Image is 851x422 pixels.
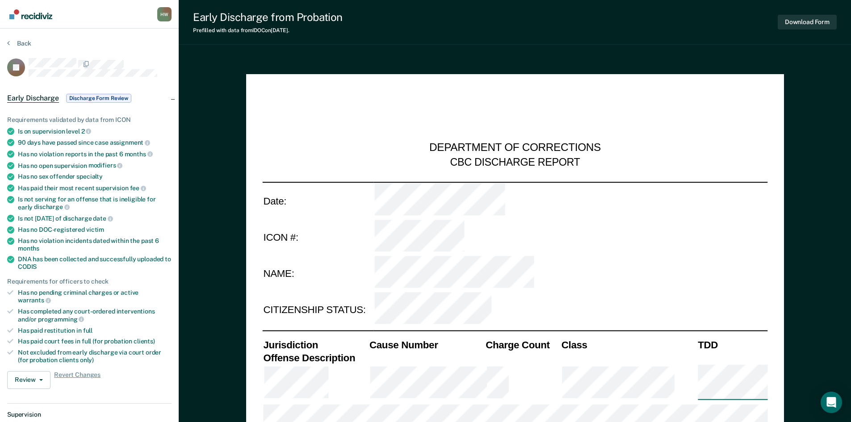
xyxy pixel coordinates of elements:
span: fee [130,184,146,192]
div: Has paid their most recent supervision [18,184,172,192]
div: Requirements validated by data from ICON [7,116,172,124]
div: Has no DOC-registered [18,226,172,234]
span: modifiers [88,162,123,169]
dt: Supervision [7,411,172,418]
th: Class [560,338,696,351]
div: Not excluded from early discharge via court order (for probation clients [18,349,172,364]
span: date [93,215,113,222]
div: Has completed any court-ordered interventions and/or [18,308,172,323]
span: full [83,327,92,334]
span: months [125,150,153,158]
th: TDD [697,338,767,351]
span: warrants [18,297,51,304]
div: Has no sex offender [18,173,172,180]
span: months [18,245,39,252]
div: DEPARTMENT OF CORRECTIONS [429,141,601,155]
span: 2 [81,128,92,135]
span: CODIS [18,263,37,270]
span: Revert Changes [54,371,101,389]
td: NAME: [262,255,373,292]
th: Jurisdiction [262,338,369,351]
div: Has paid court fees in full (for probation [18,338,172,345]
div: Is not serving for an offense that is ineligible for early [18,196,172,211]
td: CITIZENSHIP STATUS: [262,292,373,329]
th: Cause Number [368,338,484,351]
span: Discharge Form Review [66,94,131,103]
div: Has no open supervision [18,162,172,170]
div: Is not [DATE] of discharge [18,214,172,222]
div: Is on supervision level [18,127,172,135]
div: Has no violation incidents dated within the past 6 [18,237,172,252]
div: Has no violation reports in the past 6 [18,150,172,158]
td: Date: [262,182,373,219]
th: Offense Description [262,351,369,364]
div: Requirements for officers to check [7,278,172,285]
div: CBC DISCHARGE REPORT [450,155,580,169]
div: DNA has been collected and successfully uploaded to [18,255,172,271]
button: Download Form [778,15,837,29]
button: Review [7,371,50,389]
span: only) [80,356,94,364]
span: victim [86,226,104,233]
th: Charge Count [485,338,561,351]
div: H W [157,7,172,21]
button: Profile dropdown button [157,7,172,21]
span: specialty [76,173,103,180]
div: Early Discharge from Probation [193,11,343,24]
td: ICON #: [262,219,373,255]
img: Recidiviz [9,9,52,19]
div: Has paid restitution in [18,327,172,334]
div: 90 days have passed since case [18,138,172,146]
div: Has no pending criminal charges or active [18,289,172,304]
span: discharge [34,203,70,210]
span: clients) [134,338,155,345]
span: assignment [110,139,150,146]
button: Back [7,39,31,47]
span: programming [38,316,84,323]
div: Open Intercom Messenger [821,392,842,413]
span: Early Discharge [7,94,59,103]
div: Prefilled with data from IDOC on [DATE] . [193,27,343,33]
